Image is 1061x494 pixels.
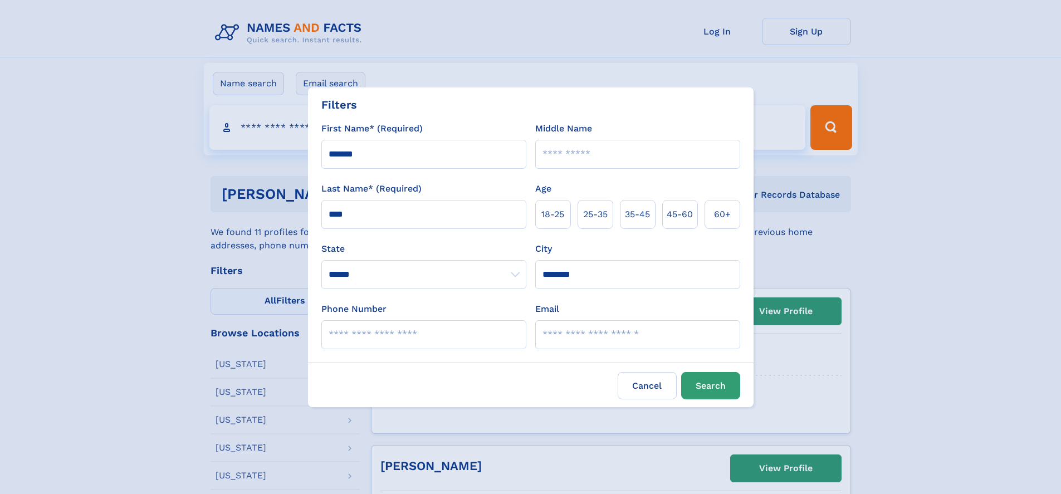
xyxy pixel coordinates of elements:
[541,208,564,221] span: 18‑25
[321,182,422,195] label: Last Name* (Required)
[321,122,423,135] label: First Name* (Required)
[535,182,551,195] label: Age
[618,372,677,399] label: Cancel
[714,208,731,221] span: 60+
[321,302,387,316] label: Phone Number
[667,208,693,221] span: 45‑60
[535,122,592,135] label: Middle Name
[321,242,526,256] label: State
[535,302,559,316] label: Email
[535,242,552,256] label: City
[321,96,357,113] div: Filters
[583,208,608,221] span: 25‑35
[625,208,650,221] span: 35‑45
[681,372,740,399] button: Search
